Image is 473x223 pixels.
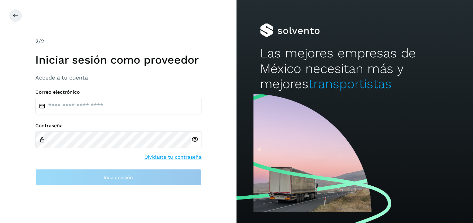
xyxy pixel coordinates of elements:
span: Inicia sesión [104,175,133,180]
a: Olvidaste tu contraseña [144,154,202,161]
label: Contraseña [35,123,202,129]
h3: Accede a tu cuenta [35,74,202,81]
h2: Las mejores empresas de México necesitan más y mejores [260,46,449,92]
span: transportistas [309,76,392,91]
div: /2 [35,37,202,46]
h1: Iniciar sesión como proveedor [35,53,202,66]
label: Correo electrónico [35,89,202,95]
span: 2 [35,38,38,45]
button: Inicia sesión [35,169,202,186]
